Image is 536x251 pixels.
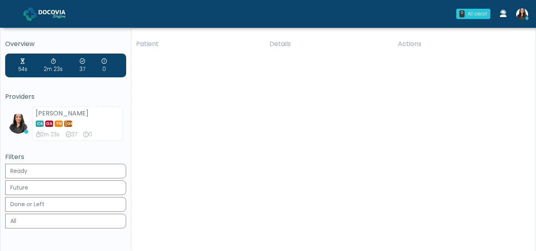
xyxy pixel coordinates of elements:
[5,164,126,178] button: Ready
[36,131,60,139] div: Average Review Time
[5,180,126,195] button: Future
[23,8,37,21] img: Docovia
[102,57,107,73] div: Extended Exams
[5,214,126,228] button: All
[8,114,28,134] img: Viral Patel
[64,121,72,127] span: [GEOGRAPHIC_DATA]
[5,93,126,100] h5: Providers
[451,6,495,22] a: 0 All clear!
[5,40,126,48] h5: Overview
[83,131,92,139] div: Extended Exams
[79,57,85,73] div: Exams Completed
[393,34,530,54] th: Actions
[44,57,63,73] div: Average Review Time
[55,121,63,127] span: TN
[5,164,126,230] div: Basic example
[5,153,126,161] h5: Filters
[516,8,528,20] img: Viral Patel
[18,57,27,73] div: Average Wait Time
[131,34,265,54] th: Patient
[38,10,78,18] img: Docovia
[45,121,53,127] span: GA
[459,10,465,17] div: 0
[5,197,126,212] button: Done or Left
[468,10,487,17] div: All clear!
[66,131,77,139] div: Exams Completed
[36,121,44,127] span: CA
[36,109,88,118] strong: [PERSON_NAME]
[23,1,78,27] a: Docovia
[265,34,393,54] th: Details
